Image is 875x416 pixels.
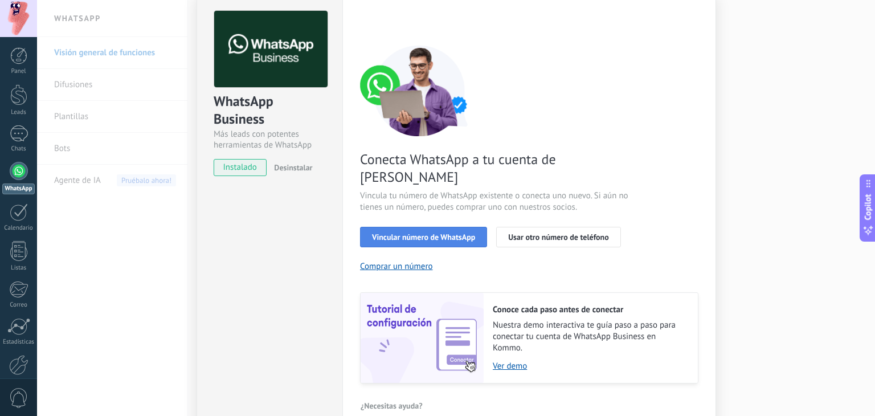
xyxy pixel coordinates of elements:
[372,233,475,241] span: Vincular número de WhatsApp
[360,261,433,272] button: Comprar un número
[269,159,312,176] button: Desinstalar
[360,45,480,136] img: connect number
[2,68,35,75] div: Panel
[214,11,328,88] img: logo_main.png
[214,159,266,176] span: instalado
[214,129,326,150] div: Más leads con potentes herramientas de WhatsApp
[2,109,35,116] div: Leads
[2,301,35,309] div: Correo
[2,264,35,272] div: Listas
[360,150,631,186] span: Conecta WhatsApp a tu cuenta de [PERSON_NAME]
[2,338,35,346] div: Estadísticas
[274,162,312,173] span: Desinstalar
[360,397,423,414] button: ¿Necesitas ayuda?
[508,233,608,241] span: Usar otro número de teléfono
[493,320,686,354] span: Nuestra demo interactiva te guía paso a paso para conectar tu cuenta de WhatsApp Business en Kommo.
[214,92,326,129] div: WhatsApp Business
[493,361,686,372] a: Ver demo
[493,304,686,315] h2: Conoce cada paso antes de conectar
[862,194,874,221] span: Copilot
[361,402,423,410] span: ¿Necesitas ayuda?
[496,227,620,247] button: Usar otro número de teléfono
[2,145,35,153] div: Chats
[2,183,35,194] div: WhatsApp
[360,227,487,247] button: Vincular número de WhatsApp
[2,225,35,232] div: Calendario
[360,190,631,213] span: Vincula tu número de WhatsApp existente o conecta uno nuevo. Si aún no tienes un número, puedes c...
